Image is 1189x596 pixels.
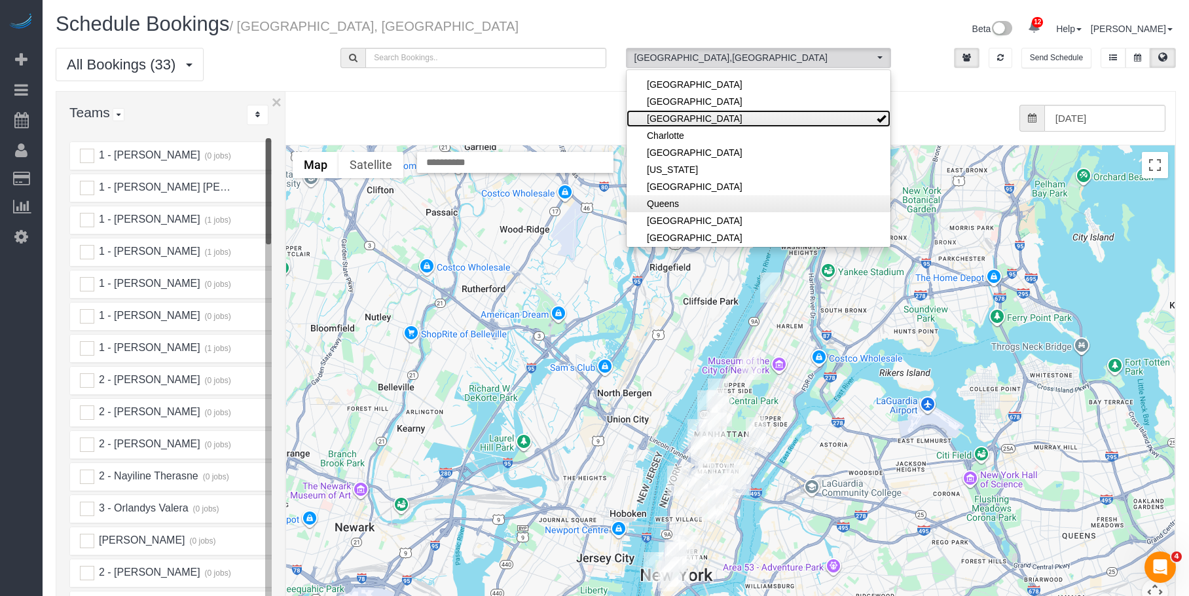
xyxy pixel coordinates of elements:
[1142,152,1168,178] button: Toggle fullscreen view
[1021,13,1047,42] a: 12
[695,491,716,521] div: 09/05/2025 12:00PM - Hello Alfred (NYC) - 1 Union Square South, Apt. Ph2e, New York, NY 10003
[708,379,728,409] div: 09/05/2025 3:00PM - Anthony Ferrara - 251 West 71st Street, Apt. 2d, New York, NY 10023
[97,278,200,289] span: 1 - [PERSON_NAME]
[644,552,664,582] div: 09/05/2025 9:00AM - Benjamin Sampson - 333 Rector Place Apt. 1501, New York, NY 10280
[627,161,890,178] li: New Jersey
[69,105,110,120] span: Teams
[627,161,890,178] a: [US_STATE]
[203,151,231,160] small: (0 jobs)
[627,93,890,110] li: Bronx
[293,152,338,178] button: Show street map
[97,534,185,546] span: [PERSON_NAME]
[688,468,708,498] div: 09/05/2025 10:00AM - Vivian McHugh - 128 West 23rd St, 3a, New York, NY 10011
[627,195,890,212] a: Queens
[726,459,746,489] div: 09/05/2025 10:00AM - Stephanie King - 303 East 37th Street, 2h, New York, NY 10016
[8,13,34,31] img: Automaid Logo
[1044,105,1165,132] input: Date
[201,472,229,481] small: (0 jobs)
[203,440,231,449] small: (0 jobs)
[746,417,766,447] div: 09/05/2025 10:00AM - Lindsay Schare - 220 East 63rd Street, Apt. 8l, New York, NY 10065
[634,51,874,64] span: [GEOGRAPHIC_DATA] , [GEOGRAPHIC_DATA]
[97,246,200,257] span: 1 - [PERSON_NAME]
[1144,551,1176,583] iframe: Intercom live chat
[1171,551,1182,562] span: 4
[97,310,200,321] span: 1 - [PERSON_NAME]
[56,12,229,35] span: Schedule Bookings
[712,396,732,426] div: 09/05/2025 1:00PM - Ryan Beatty - 20 West 64th Street, Apt. 27p, New York, NY 10023
[680,535,701,565] div: 09/05/2025 5:00PM - William Jewkes (STILL HERE NYC) - 167 Canal Street, 3rd Floor, New York, NY 1...
[627,144,890,161] li: Denver
[1091,24,1173,34] a: [PERSON_NAME]
[97,567,200,578] span: 2 - [PERSON_NAME]
[1056,24,1082,34] a: Help
[203,568,231,578] small: (0 jobs)
[659,542,679,572] div: 09/05/2025 9:00AM - Rodrigo Malucelli (Maid Sailors - Follower) - 50 Murray Street, Apt. 1701, Ne...
[191,504,219,513] small: (0 jobs)
[247,105,268,125] div: ...
[255,111,260,119] i: Sort Teams
[626,48,891,68] ol: All Locations
[365,48,606,68] input: Search Bookings..
[991,21,1012,38] img: New interface
[627,93,890,110] a: [GEOGRAPHIC_DATA]
[703,489,723,519] div: 09/05/2025 9:00AM - Sarah Quasarano - 145 East 16th Street, Apt. 8f, New York, NY 10003
[627,76,890,93] li: Boston
[203,376,231,385] small: (0 jobs)
[712,473,733,503] div: 09/05/2025 1:30PM - Tanuka Ghoshal - 200 East 27th Street, Apt. 12d, New York, NY 10016
[627,144,890,161] a: [GEOGRAPHIC_DATA]
[627,127,890,144] li: Charlotte
[1021,48,1091,68] button: Send Schedule
[67,56,182,73] span: All Bookings (33)
[731,465,751,495] div: 09/05/2025 4:00PM - Benjamin Rudnitsky (Concierge Drop) - 626 1st Ave, Apt. E7j, New York, NY 10016
[203,344,231,353] small: (1 jobs)
[667,466,687,496] div: 09/05/2025 4:00PM - Marie Conteh - 425 West 18th Street, Apt. 7e, New York, NY 10011
[203,248,231,257] small: (1 jobs)
[627,212,890,229] li: Seattle
[670,556,690,586] div: 09/05/2025 4:30PM - Anton Potter - 299 Pearl Street, Apt 3d, New York, NY 10038
[203,408,231,417] small: (0 jobs)
[97,214,200,225] span: 1 - [PERSON_NAME]
[97,406,200,417] span: 2 - [PERSON_NAME]
[56,48,204,81] button: All Bookings (33)
[699,412,719,442] div: 09/05/2025 4:00PM - Abigail Schwarz - 410 West 53rd Street, Apt. 421, New York, NY 10019
[695,462,715,492] div: 09/05/2025 10:30AM - Rachel Fleszar - 800 6th Avenue, Apt. 28b, New York, NY 10001
[741,350,761,380] div: 09/05/2025 10:00AM - Leonora Gogolak - 336 Central Park West, Apt 5e, New York, NY 10025
[188,536,216,546] small: (0 jobs)
[97,181,289,193] span: 1 - [PERSON_NAME] [PERSON_NAME]
[97,438,200,449] span: 2 - [PERSON_NAME]
[708,485,728,515] div: 09/05/2025 11:00AM - Haven King - 215 East 19th Street, Apt. 5f, New York, NY 10003
[627,212,890,229] a: [GEOGRAPHIC_DATA]
[710,463,730,493] div: 09/05/2025 4:00PM - Natalie Steiner (Brightline Capital Management) - 461 Park Ave South, 8th Flo...
[697,390,718,420] div: 09/05/2025 3:00PM - Avi Fernandes - 75 West End Avenue, Apt. P28c, New York, NY 10023
[760,272,780,303] div: 09/05/2025 12:00PM - Brian Willman - 619 West 135th Street, Apt.97, New York, NY 10031
[1032,17,1043,28] span: 12
[97,374,200,385] span: 2 - [PERSON_NAME]
[627,110,890,127] li: Brooklyn
[972,24,1013,34] a: Beta
[203,312,231,321] small: (0 jobs)
[658,561,678,591] div: 09/05/2025 1:00PM - Scott Calnan - 45 Wall Street Apt. 617, New York, NY 10005
[627,178,890,195] a: [GEOGRAPHIC_DATA]
[203,215,231,225] small: (1 jobs)
[97,342,200,353] span: 1 - [PERSON_NAME]
[662,557,682,587] div: 09/05/2025 5:30PM - Lauren Dana - 84 William Street, Apt 703, New York, NY 10038-0347
[687,419,708,449] div: 09/05/2025 12:00PM - Holly Spector - 516 West 47th Street, Apt N3f, New York, NY 10036
[665,540,685,570] div: 09/05/2025 1:00PM - Yuvika Tolani - 57 Reade Street Apt. 14a, New York, NY 10007
[627,229,890,246] li: Staten Island
[706,413,727,443] div: 09/05/2025 9:00AM - Rachael Sheeter - 300 West 55th Street, Apt.6u, New York, NY 10019
[667,542,687,572] div: 09/05/2025 4:00PM - Jack Baughman - 49 Chambers Street, Apt #12h, New York, NY 10007
[626,48,891,68] button: [GEOGRAPHIC_DATA],[GEOGRAPHIC_DATA]
[691,436,711,466] div: 09/05/2025 1:00PM - Maid Sailors - 333 West 39th Street, Suite. 405, New York, NY 10018
[338,152,403,178] button: Show satellite imagery
[627,229,890,246] a: [GEOGRAPHIC_DATA]
[627,178,890,195] li: Portland
[627,110,890,127] a: [GEOGRAPHIC_DATA]
[229,19,519,33] small: / [GEOGRAPHIC_DATA], [GEOGRAPHIC_DATA]
[706,390,727,420] div: 09/05/2025 1:00PM - Sophia Kuveke - 160 West 66th Street, Apt 29f, New York, NY 10023
[203,280,231,289] small: (0 jobs)
[272,94,282,111] button: ×
[97,470,198,481] span: 2 - Nayiline Therasne
[627,76,890,93] a: [GEOGRAPHIC_DATA]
